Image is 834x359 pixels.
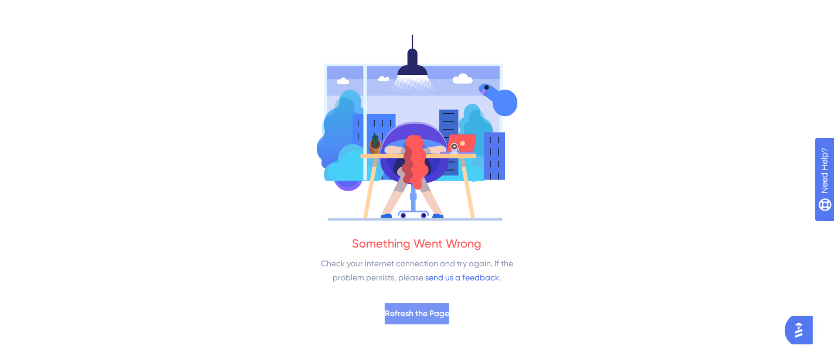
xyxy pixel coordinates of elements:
a: send us a feedback. [426,273,501,282]
span: Need Help? [28,3,73,17]
div: Something Went Wrong [352,235,482,252]
div: Check your internet connection and try again. If the problem persists, please [314,256,520,285]
button: Refresh the Page [385,303,449,324]
iframe: UserGuiding AI Assistant Launcher [785,313,820,348]
span: Refresh the Page [385,307,449,321]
